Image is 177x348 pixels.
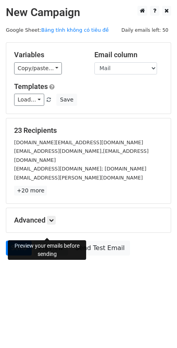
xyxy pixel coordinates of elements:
[14,94,44,106] a: Load...
[14,148,148,163] small: [EMAIL_ADDRESS][DOMAIN_NAME],[EMAIL_ADDRESS][DOMAIN_NAME]
[6,27,109,33] small: Google Sheet:
[119,27,171,33] a: Daily emails left: 50
[138,310,177,348] div: Tiện ích trò chuyện
[6,6,171,19] h2: New Campaign
[56,94,77,106] button: Save
[41,27,108,33] a: Bảng tính không có tiêu đề
[14,140,143,145] small: [DOMAIN_NAME][EMAIL_ADDRESS][DOMAIN_NAME]
[14,51,83,59] h5: Variables
[14,82,48,91] a: Templates
[14,62,62,74] a: Copy/paste...
[14,186,47,196] a: +20 more
[94,51,163,59] h5: Email column
[138,310,177,348] iframe: Chat Widget
[14,126,163,135] h5: 23 Recipients
[70,241,130,256] a: Send Test Email
[6,241,32,256] a: Send
[119,26,171,34] span: Daily emails left: 50
[14,216,163,225] h5: Advanced
[8,240,86,260] div: Preview your emails before sending
[14,166,146,181] small: [EMAIL_ADDRESS][DOMAIN_NAME]; [DOMAIN_NAME][EMAIL_ADDRESS][PERSON_NAME][DOMAIN_NAME]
